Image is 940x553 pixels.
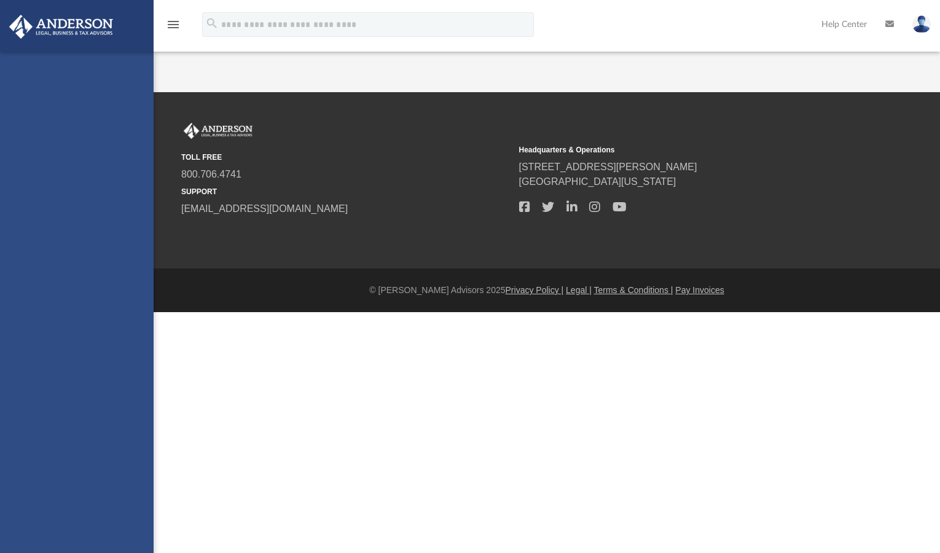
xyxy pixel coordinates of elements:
[205,17,219,30] i: search
[181,203,348,214] a: [EMAIL_ADDRESS][DOMAIN_NAME]
[166,23,181,32] a: menu
[675,285,724,295] a: Pay Invoices
[566,285,592,295] a: Legal |
[166,17,181,32] i: menu
[181,152,511,163] small: TOLL FREE
[912,15,931,33] img: User Pic
[181,123,255,139] img: Anderson Advisors Platinum Portal
[594,285,673,295] a: Terms & Conditions |
[519,176,676,187] a: [GEOGRAPHIC_DATA][US_STATE]
[181,169,241,179] a: 800.706.4741
[519,144,848,155] small: Headquarters & Operations
[181,186,511,197] small: SUPPORT
[519,162,697,172] a: [STREET_ADDRESS][PERSON_NAME]
[6,15,117,39] img: Anderson Advisors Platinum Portal
[154,284,940,297] div: © [PERSON_NAME] Advisors 2025
[506,285,564,295] a: Privacy Policy |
